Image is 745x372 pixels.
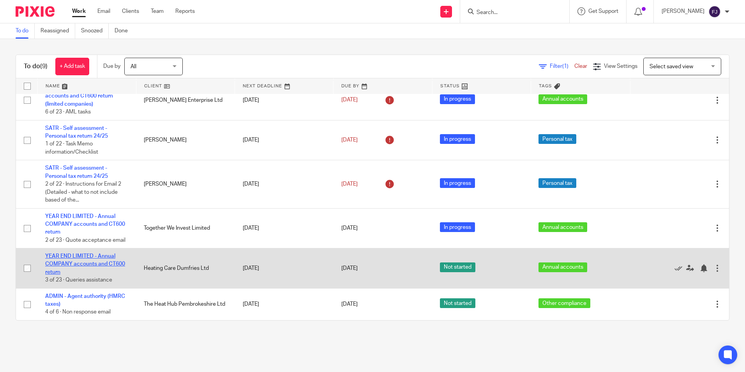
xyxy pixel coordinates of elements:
[45,237,125,243] span: 2 of 23 · Quote acceptance email
[235,120,334,160] td: [DATE]
[604,64,637,69] span: View Settings
[341,181,358,187] span: [DATE]
[16,23,35,39] a: To do
[81,23,109,39] a: Snoozed
[103,62,120,70] p: Due by
[550,64,574,69] span: Filter
[588,9,618,14] span: Get Support
[136,80,235,120] td: [PERSON_NAME] Enterprise Ltd
[45,310,111,315] span: 4 of 6 · Non response email
[235,80,334,120] td: [DATE]
[476,9,546,16] input: Search
[136,120,235,160] td: [PERSON_NAME]
[538,222,587,232] span: Annual accounts
[136,288,235,320] td: The Heat Hub Pembrokeshire Ltd
[708,5,721,18] img: svg%3E
[539,84,552,88] span: Tags
[341,225,358,231] span: [DATE]
[45,294,125,307] a: ADMIN - Agent authority (HMRC taxes)
[538,134,576,144] span: Personal tax
[45,109,91,115] span: 6 of 23 · AML tasks
[235,160,334,208] td: [DATE]
[45,277,112,283] span: 3 of 23 · Queries assistance
[122,7,139,15] a: Clients
[115,23,134,39] a: Done
[45,85,115,107] a: YEAR END LIMITED - Annual accounts and CT600 return (limited companies)
[440,94,475,104] span: In progress
[662,7,704,15] p: [PERSON_NAME]
[45,126,108,139] a: SATR - Self assessment - Personal tax return 24/25
[136,160,235,208] td: [PERSON_NAME]
[235,208,334,248] td: [DATE]
[131,64,136,69] span: All
[16,6,55,17] img: Pixie
[538,298,590,308] span: Other compliance
[55,58,89,75] a: + Add task
[151,7,164,15] a: Team
[538,262,587,272] span: Annual accounts
[45,253,125,275] a: YEAR END LIMITED - Annual COMPANY accounts and CT600 return
[440,134,475,144] span: In progress
[24,62,48,71] h1: To do
[341,266,358,271] span: [DATE]
[650,64,693,69] span: Select saved view
[235,248,334,289] td: [DATE]
[45,165,108,179] a: SATR - Self assessment - Personal tax return 24/25
[72,7,86,15] a: Work
[674,264,686,272] a: Mark as done
[440,222,475,232] span: In progress
[341,137,358,143] span: [DATE]
[97,7,110,15] a: Email
[45,181,121,203] span: 2 of 22 · Instructions for Email 2 (Detailed - what to not include based of the...
[440,178,475,188] span: In progress
[341,97,358,103] span: [DATE]
[41,23,75,39] a: Reassigned
[45,214,125,235] a: YEAR END LIMITED - Annual COMPANY accounts and CT600 return
[235,288,334,320] td: [DATE]
[538,178,576,188] span: Personal tax
[136,208,235,248] td: Together We Invest Limited
[40,63,48,69] span: (9)
[574,64,587,69] a: Clear
[175,7,195,15] a: Reports
[45,141,98,155] span: 1 of 22 · Task Memo information/Checklist
[440,298,475,308] span: Not started
[538,94,587,104] span: Annual accounts
[136,248,235,289] td: Heating Care Dumfries Ltd
[440,262,475,272] span: Not started
[341,301,358,307] span: [DATE]
[562,64,568,69] span: (1)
